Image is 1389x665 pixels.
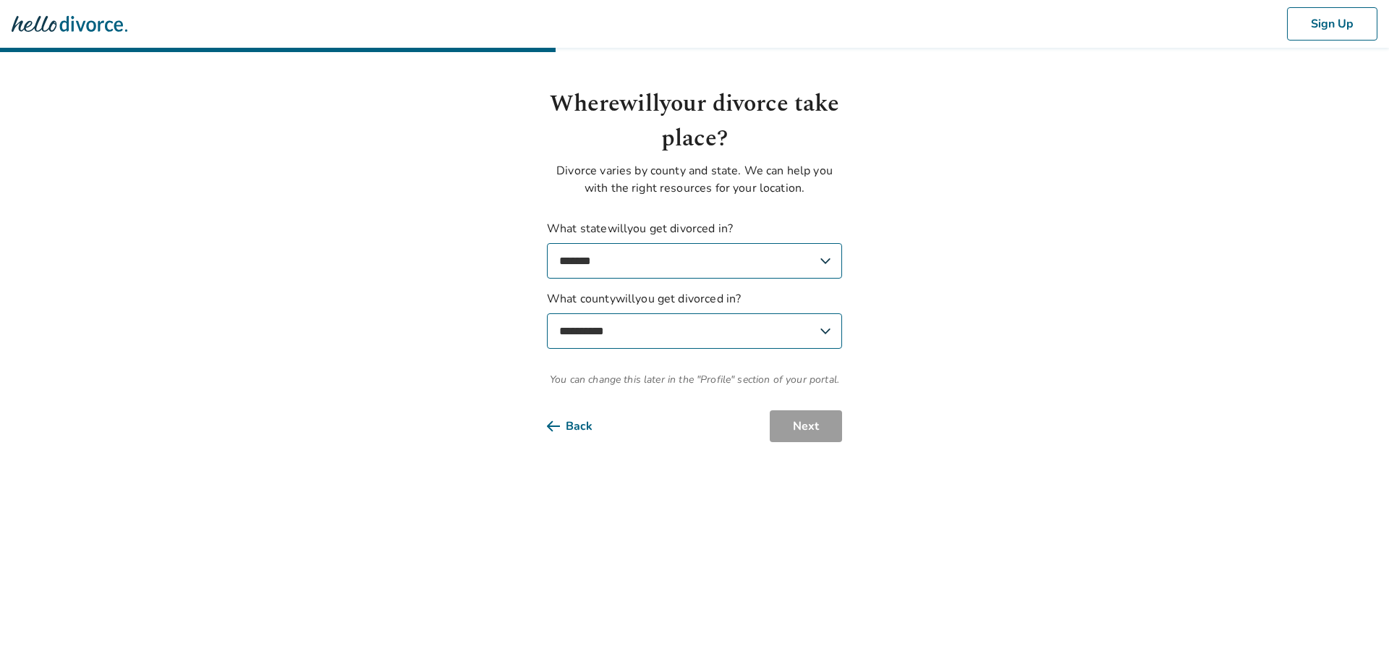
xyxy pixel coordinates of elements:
label: What state will you get divorced in? [547,220,842,279]
p: Divorce varies by county and state. We can help you with the right resources for your location. [547,162,842,197]
label: What county will you get divorced in? [547,290,842,349]
h1: Where will your divorce take place? [547,87,842,156]
button: Sign Up [1287,7,1377,41]
span: You can change this later in the "Profile" section of your portal. [547,372,842,387]
button: Back [547,410,616,442]
img: Hello Divorce Logo [12,9,127,38]
iframe: Chat Widget [1317,596,1389,665]
select: What statewillyou get divorced in? [547,243,842,279]
select: What countywillyou get divorced in? [547,313,842,349]
button: Next [770,410,842,442]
